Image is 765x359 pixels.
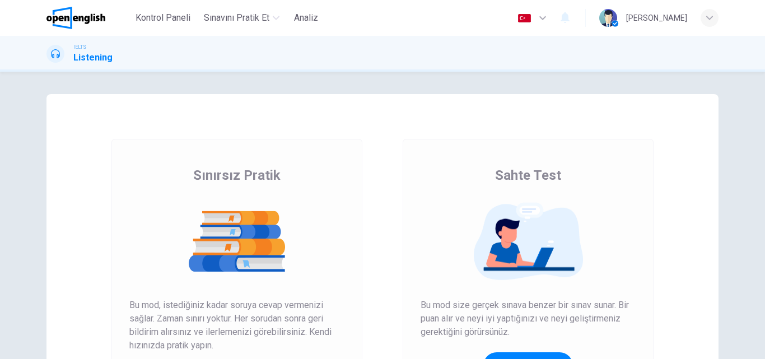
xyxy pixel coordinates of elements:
span: Sahte Test [495,166,561,184]
span: Sınırsız Pratik [193,166,281,184]
a: OpenEnglish logo [46,7,131,29]
span: Sınavını Pratik Et [204,11,269,25]
img: Profile picture [599,9,617,27]
span: Bu mod, istediğiniz kadar soruya cevap vermenizi sağlar. Zaman sınırı yoktur. Her sorudan sonra g... [129,299,344,352]
button: Sınavını Pratik Et [199,8,284,28]
span: IELTS [73,43,86,51]
span: Kontrol Paneli [136,11,190,25]
span: Analiz [294,11,318,25]
img: OpenEnglish logo [46,7,105,29]
button: Kontrol Paneli [131,8,195,28]
div: [PERSON_NAME] [626,11,687,25]
img: tr [517,14,531,22]
h1: Listening [73,51,113,64]
span: Bu mod size gerçek sınava benzer bir sınav sunar. Bir puan alır ve neyi iyi yaptığınızı ve neyi g... [421,299,636,339]
button: Analiz [288,8,324,28]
